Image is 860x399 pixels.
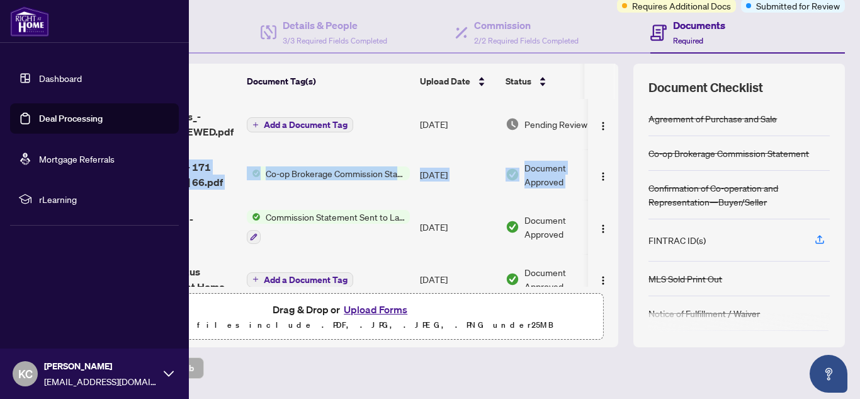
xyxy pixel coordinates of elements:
td: [DATE] [415,99,501,149]
span: Status [506,74,531,88]
h4: Commission [474,18,579,33]
span: Document Approved [524,265,603,293]
span: Drag & Drop orUpload FormsSupported files include .PDF, .JPG, .JPEG, .PNG under25MB [81,294,603,340]
td: [DATE] [415,254,501,304]
button: Logo [593,269,613,289]
span: plus [252,276,259,282]
div: MLS Sold Print Out [648,272,722,286]
span: Add a Document Tag [264,275,348,284]
th: Upload Date [415,64,501,99]
button: Status IconCo-op Brokerage Commission Statement [247,166,410,180]
p: Supported files include .PDF, .JPG, .JPEG, .PNG under 25 MB [89,318,595,333]
th: Document Tag(s) [242,64,415,99]
div: Agreement of Purchase and Sale [648,112,777,125]
div: FINTRAC ID(s) [648,233,706,247]
span: Required [673,36,703,45]
span: [EMAIL_ADDRESS][DOMAIN_NAME] [44,374,157,388]
button: Add a Document Tag [247,117,353,133]
span: Pending Review [524,117,587,131]
td: [DATE] [415,200,501,254]
a: Dashboard [39,72,82,84]
span: Commission Statement Sent to Lawyer [261,210,410,224]
button: Add a Document Tag [247,117,353,132]
img: Logo [598,275,608,286]
a: Deal Processing [39,113,103,124]
img: Document Status [506,272,519,286]
div: Co-op Brokerage Commission Statement [648,146,809,160]
span: Document Approved [524,213,603,241]
button: Logo [593,114,613,134]
h4: Details & People [283,18,387,33]
span: Document Approved [524,161,603,188]
div: Confirmation of Co-operation and Representation—Buyer/Seller [648,181,830,209]
span: 2/2 Required Fields Completed [474,36,579,45]
button: Upload Forms [340,301,411,318]
span: Co-op Brokerage Commission Statement [261,166,410,180]
button: Status IconCommission Statement Sent to Lawyer [247,210,410,244]
button: Logo [593,165,613,185]
img: Status Icon [247,166,261,180]
span: Drag & Drop or [273,301,411,318]
img: Logo [598,171,608,182]
th: Status [501,64,608,99]
span: plus [252,122,259,128]
a: Mortgage Referrals [39,153,115,165]
td: [DATE] [415,149,501,200]
img: logo [10,6,49,37]
img: Document Status [506,220,519,234]
button: Add a Document Tag [247,272,353,287]
span: KC [18,365,33,383]
button: Logo [593,217,613,237]
img: Logo [598,224,608,234]
span: [PERSON_NAME] [44,359,157,373]
img: Logo [598,121,608,131]
button: Open asap [810,355,847,393]
img: Status Icon [247,210,261,224]
span: Add a Document Tag [264,120,348,129]
span: Document Checklist [648,79,763,96]
div: Notice of Fulfillment / Waiver [648,306,760,320]
span: Upload Date [420,74,470,88]
span: rLearning [39,192,170,206]
button: Add a Document Tag [247,271,353,287]
h4: Documents [673,18,725,33]
span: 3/3 Required Fields Completed [283,36,387,45]
img: Document Status [506,168,519,182]
img: Document Status [506,117,519,131]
